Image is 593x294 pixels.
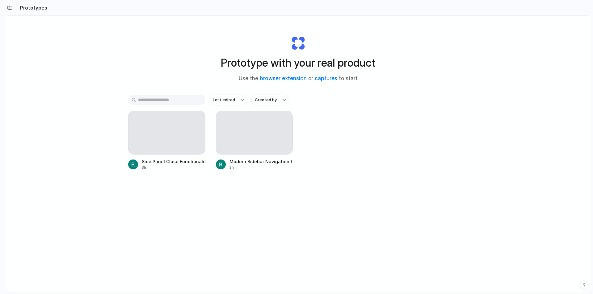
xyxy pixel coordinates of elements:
button: Last edited [209,95,247,105]
div: Side Panel Close Functionality [142,158,205,165]
div: Modern Sidebar Navigation for PrivacyEngine [229,158,293,165]
button: Created by [251,95,289,105]
span: Created by [255,97,277,103]
span: Use the or to start [239,75,358,83]
span: Last edited [213,97,235,103]
a: Modern Sidebar Navigation for PrivacyEngine3h [216,111,293,170]
a: browser extension [260,75,307,81]
a: captures [315,75,337,81]
a: Side Panel Close Functionality3h [128,111,205,170]
div: 3h [229,165,293,170]
h2: Prototypes [17,4,47,11]
div: 3h [142,165,205,170]
h1: Prototype with your real product [221,55,375,71]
